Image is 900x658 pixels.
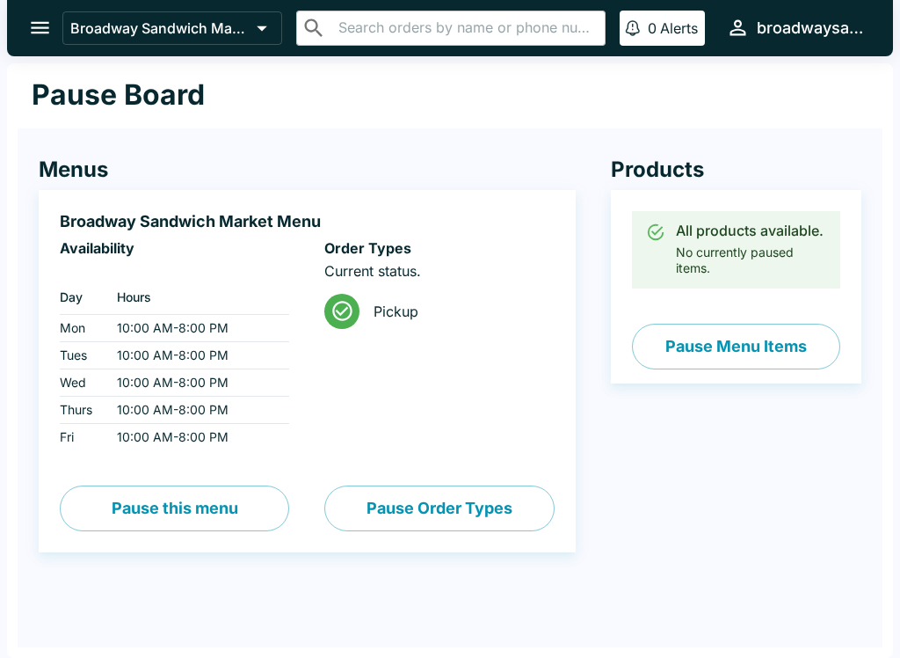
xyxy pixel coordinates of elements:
[374,303,540,320] span: Pickup
[324,262,554,280] p: Current status.
[648,19,657,37] p: 0
[39,157,576,183] h4: Menus
[632,324,840,369] button: Pause Menu Items
[60,486,289,531] button: Pause this menu
[611,157,861,183] h4: Products
[103,397,289,424] td: 10:00 AM - 8:00 PM
[18,5,62,50] button: open drawer
[60,424,103,451] td: Fri
[60,262,289,280] p: ‏
[103,342,289,369] td: 10:00 AM - 8:00 PM
[60,397,103,424] td: Thurs
[103,315,289,342] td: 10:00 AM - 8:00 PM
[60,342,103,369] td: Tues
[32,77,205,113] h1: Pause Board
[324,486,554,531] button: Pause Order Types
[60,315,103,342] td: Mon
[60,280,103,315] th: Day
[676,216,826,283] div: No currently paused items.
[103,424,289,451] td: 10:00 AM - 8:00 PM
[70,19,250,37] p: Broadway Sandwich Market
[62,11,282,45] button: Broadway Sandwich Market
[676,222,826,239] div: All products available.
[324,239,554,257] h6: Order Types
[660,19,698,37] p: Alerts
[103,369,289,397] td: 10:00 AM - 8:00 PM
[757,18,865,39] div: broadwaysandwichmarket
[60,369,103,397] td: Wed
[719,9,872,47] button: broadwaysandwichmarket
[333,16,598,40] input: Search orders by name or phone number
[60,239,289,257] h6: Availability
[103,280,289,315] th: Hours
